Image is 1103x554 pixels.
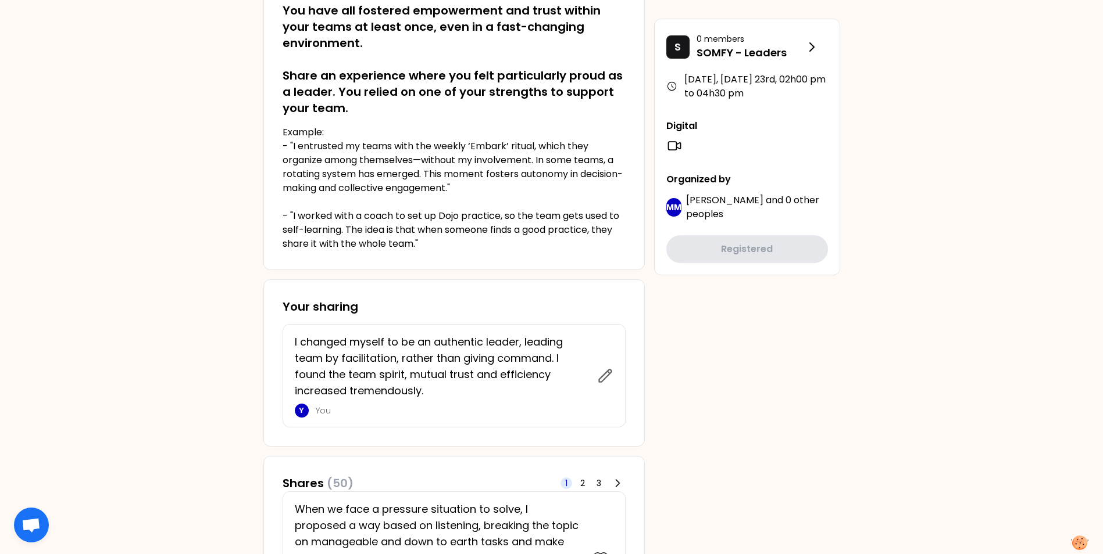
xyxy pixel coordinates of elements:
[565,477,567,489] span: 1
[697,45,805,61] p: SOMFY - Leaders
[674,39,681,55] p: S
[283,2,626,116] h2: You have all fostered empowerment and trust within your teams at least once, even in a fast-chang...
[283,475,354,491] h3: Shares
[283,125,626,251] p: Example: - "I entrusted my teams with the weekly ‘Embark’ ritual, which they organize among thems...
[666,73,828,100] div: [DATE], [DATE] 23rd , 02h00 pm to 04h30 pm
[697,33,805,45] p: 0 members
[686,193,819,221] span: 0 other peoples
[666,119,828,133] p: Digital
[299,406,304,415] p: Y
[327,475,354,491] span: (50)
[686,193,828,221] p: and
[686,193,763,207] span: [PERSON_NAME]
[666,235,828,263] button: Registered
[316,405,590,416] p: You
[14,508,49,542] div: Open chat
[597,477,601,489] span: 3
[666,202,681,213] p: MM
[283,298,626,315] h3: Your sharing
[666,172,828,186] p: Organized by
[580,477,585,489] span: 2
[295,334,590,399] p: I changed myself to be an authentic leader, leading team by facilitation, rather than giving comm...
